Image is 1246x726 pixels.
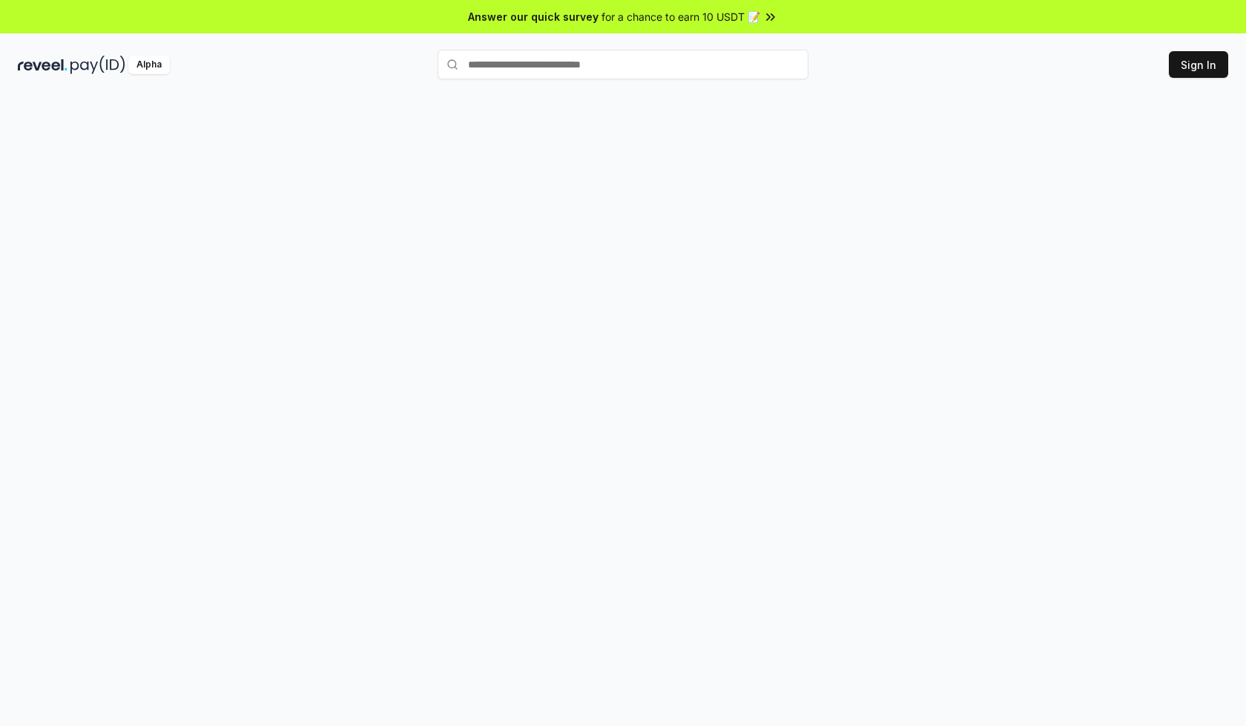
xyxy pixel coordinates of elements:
[1169,51,1228,78] button: Sign In
[70,56,125,74] img: pay_id
[601,9,760,24] span: for a chance to earn 10 USDT 📝
[468,9,599,24] span: Answer our quick survey
[128,56,170,74] div: Alpha
[18,56,67,74] img: reveel_dark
